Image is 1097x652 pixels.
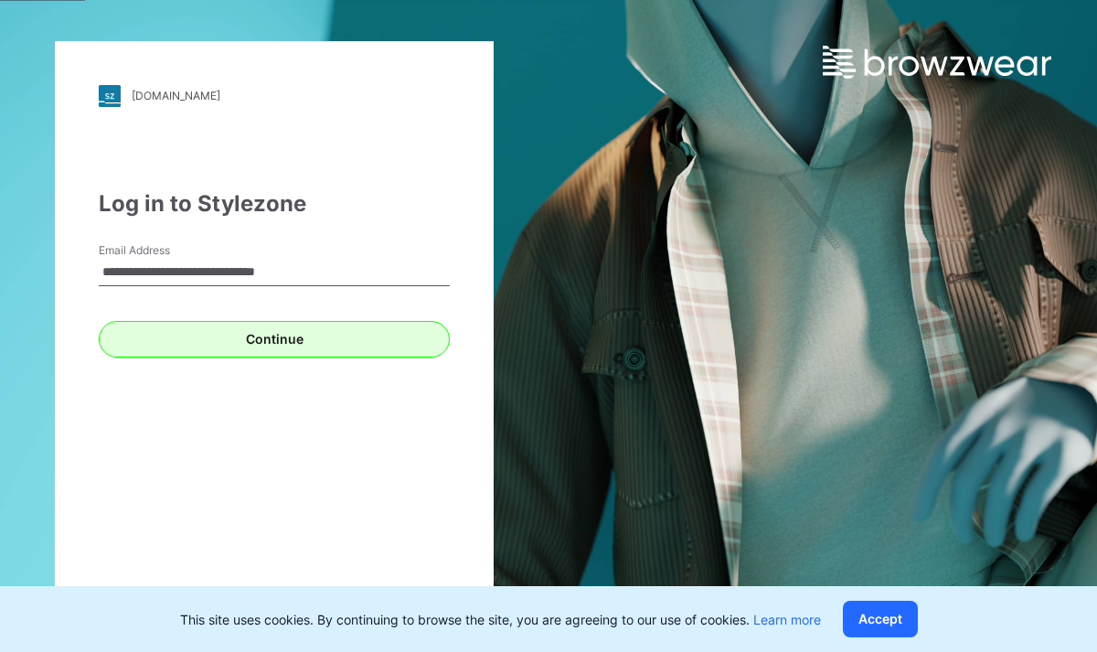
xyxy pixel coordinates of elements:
[753,612,821,627] a: Learn more
[823,46,1051,79] img: browzwear-logo.e42bd6dac1945053ebaf764b6aa21510.svg
[99,187,450,220] div: Log in to Stylezone
[99,85,121,107] img: stylezone-logo.562084cfcfab977791bfbf7441f1a819.svg
[99,321,450,358] button: Continue
[843,601,918,637] button: Accept
[132,89,220,102] div: [DOMAIN_NAME]
[99,242,227,259] label: Email Address
[99,85,450,107] a: [DOMAIN_NAME]
[180,610,821,629] p: This site uses cookies. By continuing to browse the site, you are agreeing to our use of cookies.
